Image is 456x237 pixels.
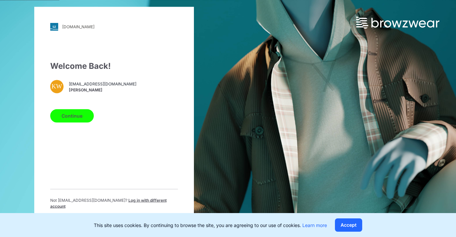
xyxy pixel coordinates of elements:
[302,222,327,228] a: Learn more
[62,24,94,29] div: [DOMAIN_NAME]
[50,23,178,31] a: [DOMAIN_NAME]
[335,218,362,232] button: Accept
[50,109,94,122] button: Continue
[50,60,178,72] div: Welcome Back!
[69,87,136,93] span: [PERSON_NAME]
[50,80,64,93] div: KW
[94,222,327,229] p: This site uses cookies. By continuing to browse the site, you are agreeing to our use of cookies.
[356,17,439,29] img: browzwear-logo.73288ffb.svg
[50,197,178,209] p: Not [EMAIL_ADDRESS][DOMAIN_NAME] ?
[69,81,136,87] span: [EMAIL_ADDRESS][DOMAIN_NAME]
[50,23,58,31] img: svg+xml;base64,PHN2ZyB3aWR0aD0iMjgiIGhlaWdodD0iMjgiIHZpZXdCb3g9IjAgMCAyOCAyOCIgZmlsbD0ibm9uZSIgeG...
